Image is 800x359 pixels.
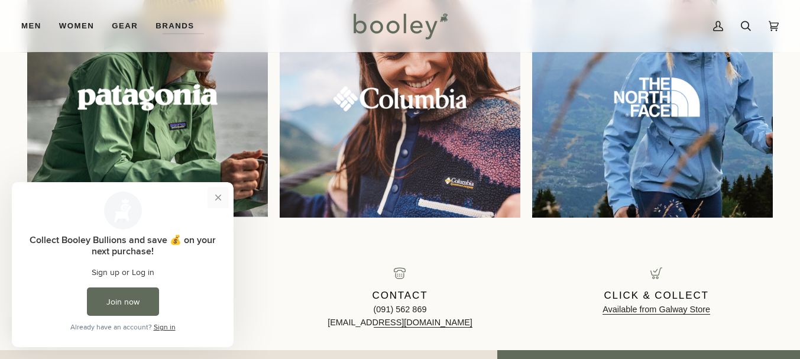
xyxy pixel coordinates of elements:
p: Click & Collect [534,288,779,303]
span: Gear [112,20,138,32]
a: Available from Galway Store [603,305,710,314]
img: Booley [348,9,452,43]
a: (091) 562 869[EMAIL_ADDRESS][DOMAIN_NAME] [328,305,472,327]
p: Contact [278,288,523,303]
span: Brands [156,20,194,32]
iframe: Loyalty program pop-up with offers and actions [12,182,234,347]
span: Men [21,20,41,32]
span: Women [59,20,94,32]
